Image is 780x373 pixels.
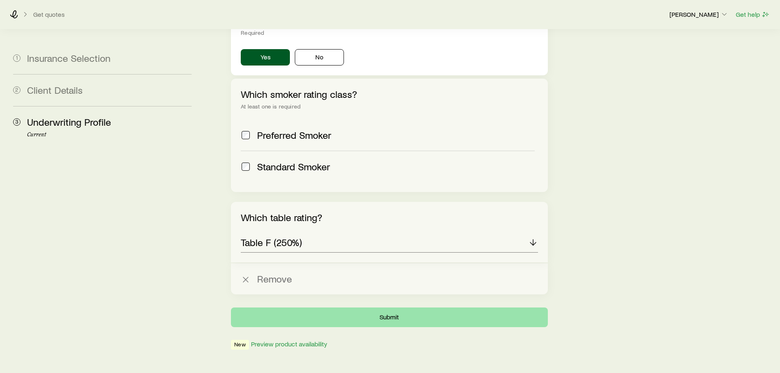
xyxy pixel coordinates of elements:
button: Get quotes [33,11,65,18]
p: Which smoker rating class? [241,88,538,100]
div: At least one is required [241,103,538,110]
button: Preview product availability [251,340,328,348]
span: Preferred Smoker [257,129,331,141]
button: Submit [231,307,547,327]
button: No [295,49,344,66]
span: New [234,341,245,350]
button: [PERSON_NAME] [669,10,729,20]
input: Standard Smoker [242,163,250,171]
button: Remove [231,263,547,294]
p: [PERSON_NAME] [669,10,728,18]
span: Underwriting Profile [27,116,111,128]
p: Current [27,131,192,138]
span: 3 [13,118,20,126]
input: Preferred Smoker [242,131,250,139]
p: Which table rating? [241,212,538,223]
button: Yes [241,49,290,66]
span: 1 [13,54,20,62]
button: Get help [735,10,770,19]
span: Insurance Selection [27,52,111,64]
div: Required [241,29,538,36]
span: Standard Smoker [257,161,330,172]
p: Table F (250%) [241,237,302,248]
span: 2 [13,86,20,94]
span: Client Details [27,84,83,96]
